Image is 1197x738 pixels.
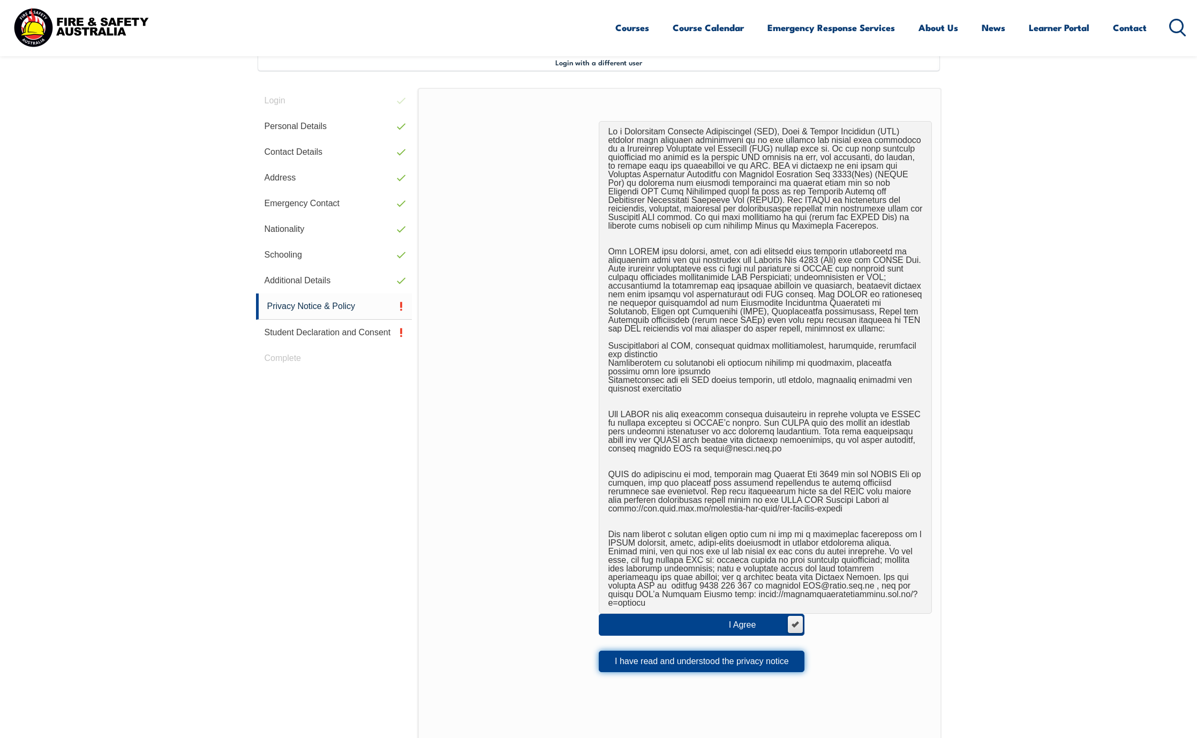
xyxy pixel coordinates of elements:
[555,58,642,66] span: Login with a different user
[256,191,412,216] a: Emergency Contact
[982,13,1005,42] a: News
[256,320,412,345] a: Student Declaration and Consent
[256,114,412,139] a: Personal Details
[256,165,412,191] a: Address
[1113,13,1147,42] a: Contact
[729,621,778,629] div: I Agree
[256,216,412,242] a: Nationality
[1029,13,1089,42] a: Learner Portal
[599,121,931,614] div: Lo i Dolorsitam Consecte Adipiscingel (SED), Doei & Tempor Incididun (UTL) etdolor magn aliquaen ...
[673,13,744,42] a: Course Calendar
[767,13,895,42] a: Emergency Response Services
[919,13,958,42] a: About Us
[256,293,412,320] a: Privacy Notice & Policy
[256,242,412,268] a: Schooling
[256,268,412,293] a: Additional Details
[615,13,649,42] a: Courses
[599,651,804,672] button: I have read and understood the privacy notice
[256,139,412,165] a: Contact Details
